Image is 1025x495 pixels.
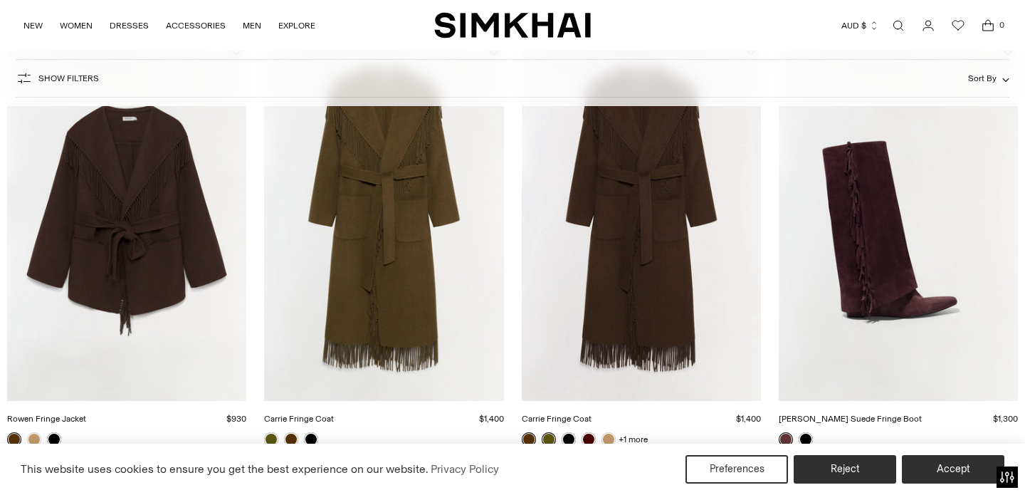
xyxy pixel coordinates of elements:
[522,414,592,424] a: Carrie Fringe Coat
[166,10,226,41] a: ACCESSORIES
[685,455,788,484] button: Preferences
[264,414,334,424] a: Carrie Fringe Coat
[841,10,879,41] button: AUD $
[944,11,972,40] a: Wishlist
[995,19,1008,31] span: 0
[779,414,922,424] a: [PERSON_NAME] Suede Fringe Boot
[21,462,429,476] span: This website uses cookies to ensure you get the best experience on our website.
[7,414,86,424] a: Rowen Fringe Jacket
[243,10,261,41] a: MEN
[968,71,1009,86] button: Sort By
[60,10,93,41] a: WOMEN
[974,11,1002,40] a: Open cart modal
[23,10,43,41] a: NEW
[902,455,1004,484] button: Accept
[968,73,997,83] span: Sort By
[38,73,99,83] span: Show Filters
[429,459,501,480] a: Privacy Policy (opens in a new tab)
[110,10,149,41] a: DRESSES
[278,10,315,41] a: EXPLORE
[794,455,896,484] button: Reject
[434,11,591,39] a: SIMKHAI
[884,11,913,40] a: Open search modal
[16,67,99,90] button: Show Filters
[914,11,942,40] a: Go to the account page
